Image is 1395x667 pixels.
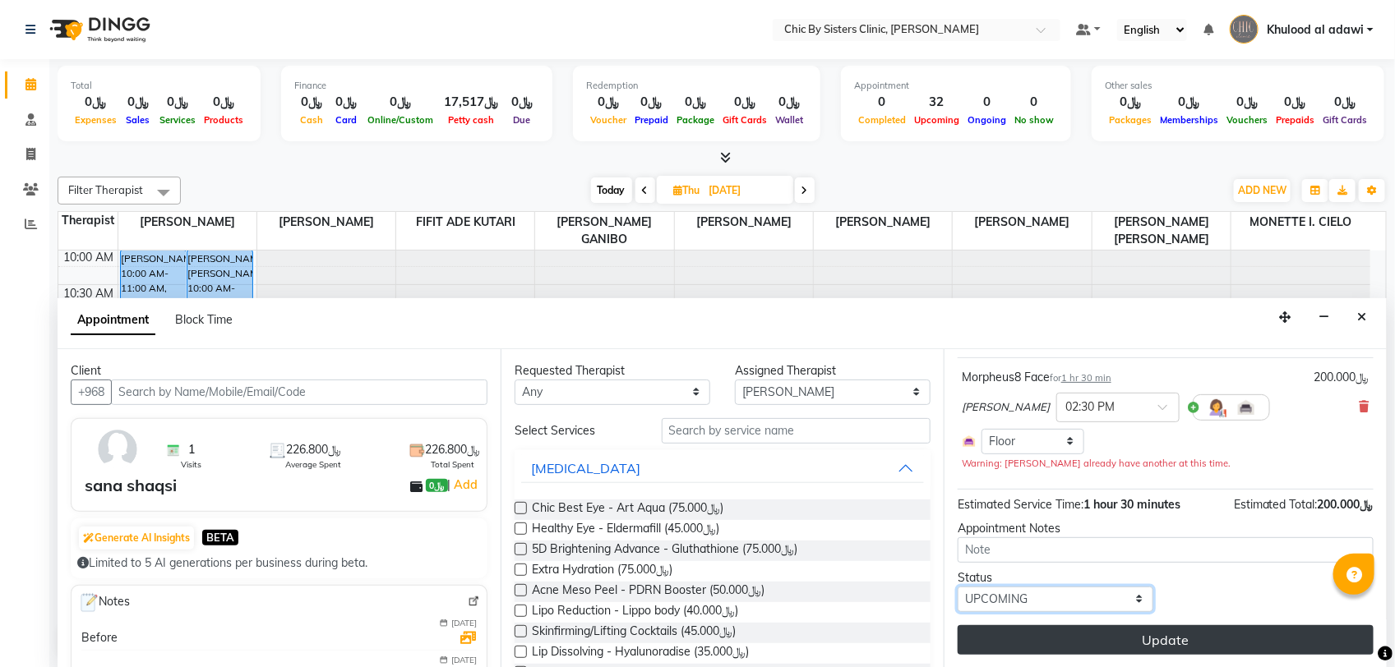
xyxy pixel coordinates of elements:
[1236,398,1256,417] img: Interior.png
[71,379,112,405] button: +968
[958,569,1153,586] div: Status
[200,114,247,126] span: Products
[1156,114,1222,126] span: Memberships
[285,458,341,471] span: Average Spent
[187,251,252,303] div: [PERSON_NAME] [PERSON_NAME], 10:00 AM-10:45 AM, [PERSON_NAME] Treatment S
[532,643,749,664] span: Lip Dissolving - Hyalunoradise (﷼35.000)
[962,434,977,448] img: Interior.png
[735,362,931,379] div: Assigned Therapist
[85,473,177,498] div: sana shaqsi
[814,212,952,232] span: [PERSON_NAME]
[202,530,238,545] span: BETA
[94,425,141,473] img: avatar
[531,458,640,478] div: [MEDICAL_DATA]
[953,212,1091,232] span: [PERSON_NAME]
[42,7,155,53] img: logo
[586,93,631,112] div: ﷼0
[1272,93,1319,112] div: ﷼0
[670,184,704,196] span: Thu
[77,554,481,572] div: Limited to 5 AI generations per business during beta.
[1010,93,1058,112] div: 0
[431,458,474,471] span: Total Spent
[451,475,480,494] a: Add
[61,249,118,266] div: 10:00 AM
[515,362,710,379] div: Requested Therapist
[71,114,121,126] span: Expenses
[958,625,1374,655] button: Update
[962,369,1111,386] div: Morpheus8 Face
[1230,15,1259,44] img: Khulood al adawi
[1156,93,1222,112] div: ﷼0
[718,93,771,112] div: ﷼0
[1222,93,1272,112] div: ﷼0
[68,183,143,196] span: Filter Therapist
[175,312,233,327] span: Block Time
[521,453,924,483] button: [MEDICAL_DATA]
[958,497,1083,512] span: Estimated Service Time:
[1319,93,1371,112] div: ﷼0
[532,623,736,643] span: Skinfirming/Lifting Cocktails (﷼45.000)
[296,114,327,126] span: Cash
[675,212,813,232] span: [PERSON_NAME]
[1314,369,1370,386] div: ﷼200.000
[78,592,130,614] span: Notes
[81,629,118,646] div: Before
[586,114,631,126] span: Voucher
[121,251,186,321] div: [PERSON_NAME], 10:00 AM-11:00 AM, Consultation
[505,93,539,112] div: ﷼0
[79,527,194,550] button: Generate AI Insights
[854,93,910,112] div: 0
[910,93,963,112] div: 32
[257,212,395,232] span: [PERSON_NAME]
[1092,212,1231,250] span: [PERSON_NAME] [PERSON_NAME]
[286,441,341,458] span: ﷼226.800
[704,178,787,203] input: 2025-09-04
[396,212,534,232] span: FIFIT ADE KUTARI
[426,479,447,492] span: ﷼0
[532,582,764,602] span: Acne Meso Peel - PDRN Booster (﷼50.000)
[155,93,200,112] div: ﷼0
[662,418,931,444] input: Search by service name
[963,114,1010,126] span: Ongoing
[1222,114,1272,126] span: Vouchers
[535,212,673,250] span: [PERSON_NAME] GANIBO
[586,79,807,93] div: Redemption
[958,520,1374,537] div: Appointment Notes
[425,441,480,458] span: ﷼226.800
[532,499,723,520] span: Chic Best Eye - Art Aqua (﷼75.000)
[1105,79,1371,93] div: Other sales
[672,114,718,126] span: Package
[1050,372,1111,384] small: for
[294,93,329,112] div: ﷼0
[294,79,539,93] div: Finance
[672,93,718,112] div: ﷼0
[532,540,797,561] span: 5D Brightening Advance - Gluthathione (﷼75.000)
[451,617,477,629] span: [DATE]
[155,114,200,126] span: Services
[61,285,118,302] div: 10:30 AM
[331,114,361,126] span: Card
[1234,179,1291,202] button: ADD NEW
[329,93,363,112] div: ﷼0
[771,93,807,112] div: ﷼0
[962,399,1050,416] span: [PERSON_NAME]
[363,114,437,126] span: Online/Custom
[1238,184,1286,196] span: ADD NEW
[910,114,963,126] span: Upcoming
[451,654,477,666] span: [DATE]
[962,458,1231,469] small: Warning: [PERSON_NAME] already have another at this time.
[963,93,1010,112] div: 0
[591,177,632,203] span: Today
[121,93,155,112] div: ﷼0
[1061,372,1111,384] span: 1 hr 30 min
[631,114,672,126] span: Prepaid
[71,93,121,112] div: ﷼0
[118,212,256,232] span: [PERSON_NAME]
[1105,114,1156,126] span: Packages
[71,306,155,335] span: Appointment
[1105,93,1156,112] div: ﷼0
[502,422,649,439] div: Select Services
[448,475,480,494] span: |
[437,93,505,112] div: ﷼17,517
[1083,497,1180,512] span: 1 hour 30 minutes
